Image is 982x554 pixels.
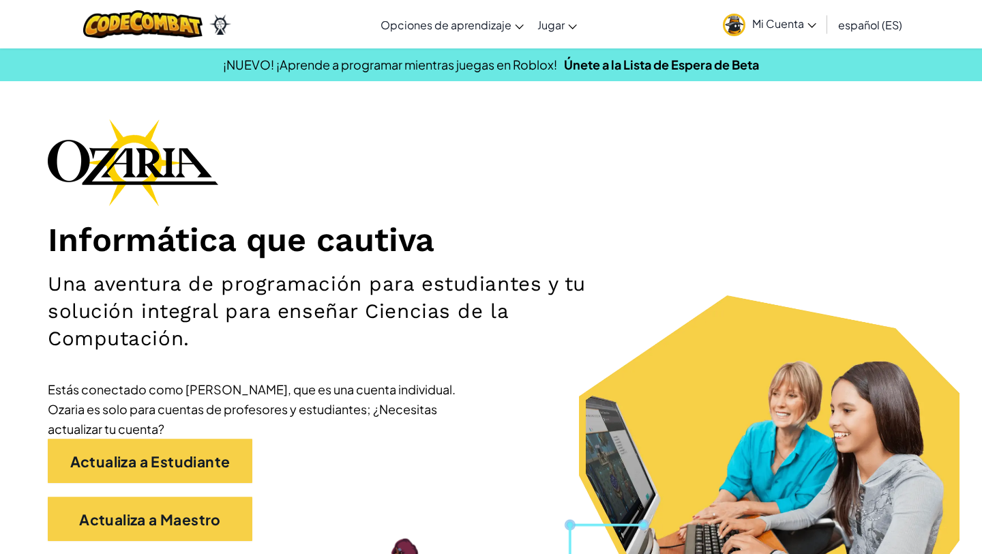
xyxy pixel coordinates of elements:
[564,57,759,72] a: Únete a la Lista de Espera de Beta
[48,272,586,350] font: Una aventura de programación para estudiantes y tu solución integral para enseñar Ciencias de la ...
[723,14,745,36] img: avatar
[48,497,252,541] a: Actualiza a Maestro
[838,18,902,32] font: español (ES)
[48,220,434,259] font: Informática que cautiva
[209,14,231,35] img: Ozaria
[374,6,531,43] a: Opciones de aprendizaje
[537,18,565,32] font: Jugar
[79,511,221,529] font: Actualiza a Maestro
[48,381,456,437] font: Estás conectado como [PERSON_NAME], que es una cuenta individual. Ozaria es solo para cuentas de ...
[70,452,230,471] font: Actualiza a Estudiante
[48,119,218,206] img: Logotipo de la marca Ozaria
[831,6,909,43] a: español (ES)
[48,439,252,483] a: Actualiza a Estudiante
[83,10,203,38] img: Logotipo de CodeCombat
[716,3,823,46] a: Mi Cuenta
[752,16,804,31] font: Mi Cuenta
[223,57,557,72] font: ¡NUEVO! ¡Aprende a programar mientras juegas en Roblox!
[531,6,584,43] a: Jugar
[381,18,511,32] font: Opciones de aprendizaje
